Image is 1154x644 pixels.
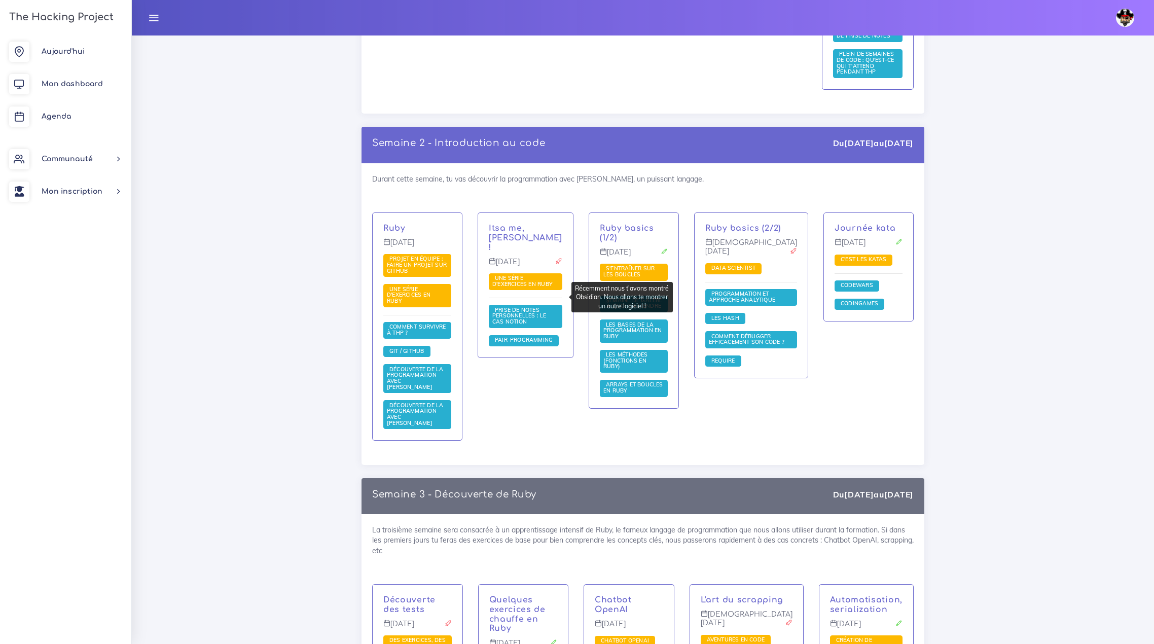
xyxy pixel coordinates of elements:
p: [DATE] [489,258,562,274]
span: Communauté [42,155,93,163]
p: Chatbot OpenAI [595,595,663,615]
strong: [DATE] [844,138,874,148]
a: Les méthodes (fonctions en Ruby) [603,351,648,370]
a: Pair-Programming [492,337,555,344]
span: Pair-Programming [492,336,555,343]
h3: The Hacking Project [6,12,114,23]
p: L'art du scrapping [701,595,792,605]
p: Quelques exercices de chauffe en Ruby [489,595,558,633]
img: avatar [1116,9,1134,27]
span: Data scientist [709,264,758,271]
span: Comment débugger efficacement son code ? [709,333,787,346]
span: Comment survivre à THP ? [387,323,446,336]
div: Du au [833,137,914,149]
a: Les bases de la programmation en Ruby [603,321,662,340]
a: Ruby [383,224,405,233]
span: Prise de notes personnelles : le cas Notion [492,306,547,325]
a: Comment survivre à THP ? [387,324,446,337]
span: Aventures en code [704,636,768,643]
p: [DATE] [383,238,451,255]
strong: [DATE] [884,489,914,499]
a: Découverte de la programmation avec [PERSON_NAME] [387,402,443,427]
p: Découverte des tests [383,595,452,615]
span: Mon inscription [42,188,102,195]
span: Agenda [42,113,71,120]
a: Ruby basics (1/2) [600,224,654,242]
p: Journée kata [835,224,903,233]
span: Les Hash [709,314,742,321]
p: [DATE] [383,620,452,636]
a: S'entraîner sur les boucles [603,265,655,278]
span: Découverte de la programmation avec [PERSON_NAME] [387,366,443,390]
a: Découverte de la programmation avec [PERSON_NAME] [387,366,443,391]
span: Chatbot OpenAI [598,637,652,644]
span: Plein de semaines de code : qu'est-ce qui t'attend pendant THP [837,50,894,75]
div: Durant cette semaine, tu vas découvrir la programmation avec [PERSON_NAME], un puissant langage. [362,163,924,465]
span: Aujourd'hui [42,48,85,55]
span: Require [709,357,737,364]
span: Codingames [838,300,881,307]
a: Git / Github [387,348,427,355]
strong: [DATE] [844,489,874,499]
span: Mon dashboard [42,80,103,88]
p: Ruby basics (2/2) [705,224,797,233]
a: Semaine 2 - Introduction au code [372,138,545,148]
span: Une série d'exercices en Ruby [387,285,430,304]
a: Itsa me, [PERSON_NAME] ! [489,224,562,252]
p: [DATE] [595,620,663,636]
a: Projet en équipe : faire un projet sur Github [387,256,447,274]
p: [DEMOGRAPHIC_DATA][DATE] [701,610,792,635]
strong: [DATE] [884,138,914,148]
span: Une série d'exercices en Ruby [492,274,555,288]
span: Découverte de la programmation avec [PERSON_NAME] [387,402,443,426]
p: Automatisation, serialization [830,595,903,615]
p: [DATE] [835,238,903,255]
span: Codewars [838,281,876,289]
a: Prise de notes personnelles : le cas Notion [492,307,547,326]
div: Récemment nous t'avons montré Obsidian. Nous allons te montrer un autre logiciel ! [571,282,673,312]
a: Plein de semaines de code : qu'est-ce qui t'attend pendant THP [837,51,894,76]
div: Du au [833,489,914,500]
p: [DEMOGRAPHIC_DATA][DATE] [705,238,797,263]
span: Git / Github [387,347,427,354]
span: C'est les katas [838,256,889,263]
p: [DATE] [830,620,903,636]
a: Arrays et boucles en Ruby [603,381,663,395]
span: Programmation et approche analytique [709,290,778,303]
a: Une série d'exercices en Ruby [492,275,555,288]
a: Une série d'exercices en Ruby [387,286,430,305]
p: Semaine 3 - Découverte de Ruby [372,489,536,500]
p: [DATE] [600,248,668,264]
